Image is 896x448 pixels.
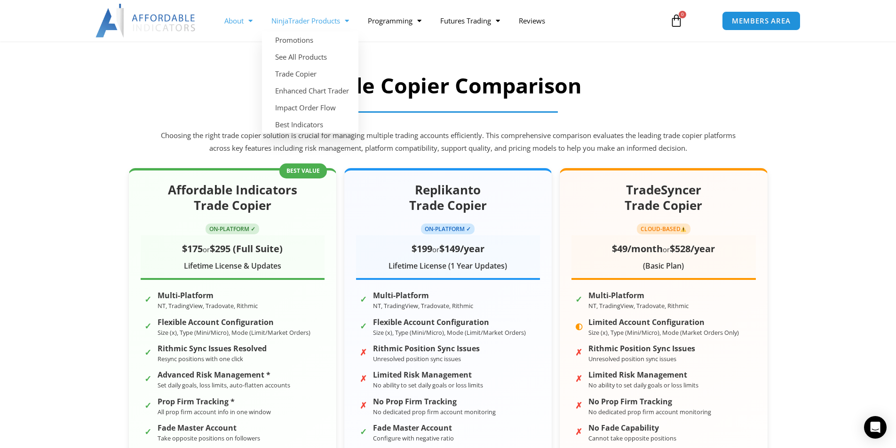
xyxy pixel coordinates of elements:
a: Best Indicators [262,116,358,133]
div: or [356,240,540,257]
strong: Rithmic Sync Issues Resolved [158,344,267,353]
span: $49/month [612,242,663,255]
strong: Multi-Platform [158,291,258,300]
strong: Flexible Account Configuration [373,318,526,327]
a: Reviews [509,10,555,31]
span: $149/year [439,242,484,255]
span: ✓ [144,398,153,406]
div: Open Intercom Messenger [864,416,887,439]
span: ON-PLATFORM ✓ [421,224,475,234]
small: No ability to set daily goals or loss limits [588,381,698,389]
strong: Rithmic Position Sync Issues [373,344,480,353]
span: CLOUD-BASED [637,224,691,234]
span: $199 [412,242,432,255]
span: 0 [679,11,686,18]
small: Configure with negative ratio [373,434,454,442]
a: 0 [656,7,697,34]
span: ✗ [575,345,584,353]
small: Resync positions with one click [158,355,243,363]
span: ✓ [144,318,153,327]
small: NT, TradingView, Tradovate, Rithmic [373,301,473,310]
small: NT, TradingView, Tradovate, Rithmic [158,301,258,310]
strong: Limited Account Configuration [588,318,739,327]
span: ✓ [360,292,368,300]
span: ✓ [360,424,368,433]
small: Set daily goals, loss limits, auto-flatten accounts [158,381,290,389]
div: Lifetime License (1 Year Updates) [356,259,540,273]
span: ✓ [360,318,368,327]
span: MEMBERS AREA [732,17,791,24]
span: ✓ [144,371,153,379]
span: ✗ [360,345,368,353]
span: ✗ [360,398,368,406]
strong: Multi-Platform [588,291,689,300]
span: ✗ [360,371,368,379]
h2: Affordable Indicators Trade Copier [141,182,325,214]
span: ✓ [575,292,584,300]
span: ON-PLATFORM ✓ [206,224,259,234]
p: Choosing the right trade copier solution is crucial for managing multiple trading accounts effici... [159,129,737,155]
strong: Multi-Platform [373,291,473,300]
strong: Prop Firm Tracking * [158,397,271,406]
strong: Limited Risk Management [373,371,483,379]
strong: No Prop Firm Tracking [588,397,711,406]
small: Cannot take opposite positions [588,434,676,442]
span: ✓ [144,345,153,353]
small: Unresolved position sync issues [373,355,461,363]
span: ✗ [575,371,584,379]
a: About [215,10,262,31]
small: NT, TradingView, Tradovate, Rithmic [588,301,689,310]
a: Impact Order Flow [262,99,358,116]
small: Size (x), Type (Mini/Micro), Mode (Limit/Market Orders) [158,328,310,337]
a: Futures Trading [431,10,509,31]
small: No dedicated prop firm account monitoring [373,408,496,416]
a: Promotions [262,31,358,48]
a: MEMBERS AREA [722,11,801,31]
span: ✗ [575,398,584,406]
div: or [571,240,755,257]
a: See All Products [262,48,358,65]
small: All prop firm account info in one window [158,408,271,416]
span: $295 (Full Suite) [210,242,283,255]
h2: Trade Copier Comparison [159,72,737,100]
div: or [141,240,325,257]
span: ✓ [144,292,153,300]
nav: Menu [215,10,659,31]
small: No dedicated prop firm account monitoring [588,408,711,416]
strong: Advanced Risk Management * [158,371,290,379]
strong: No Prop Firm Tracking [373,397,496,406]
ul: NinjaTrader Products [262,31,358,133]
img: LogoAI | Affordable Indicators – NinjaTrader [95,4,197,38]
strong: Rithmic Position Sync Issues [588,344,695,353]
span: ✓ [144,424,153,433]
span: $175 [182,242,203,255]
div: Lifetime License & Updates [141,259,325,273]
a: NinjaTrader Products [262,10,358,31]
strong: No Fade Capability [588,424,676,433]
strong: Fade Master Account [373,424,454,433]
small: Unresolved position sync issues [588,355,676,363]
a: Enhanced Chart Trader [262,82,358,99]
strong: Fade Master Account [158,424,260,433]
h2: TradeSyncer Trade Copier [571,182,755,214]
a: Programming [358,10,431,31]
h2: Replikanto Trade Copier [356,182,540,214]
small: Size (x), Type (Mini/Micro), Mode (Market Orders Only) [588,328,739,337]
strong: Flexible Account Configuration [158,318,310,327]
img: ⚠ [681,226,686,232]
strong: Limited Risk Management [588,371,698,379]
small: Take opposite positions on followers [158,434,260,442]
div: (Basic Plan) [571,259,755,273]
span: ◐ [575,318,584,327]
span: $528/year [670,242,715,255]
a: Trade Copier [262,65,358,82]
small: Size (x), Type (Mini/Micro), Mode (Limit/Market Orders) [373,328,526,337]
span: ✗ [575,424,584,433]
small: No ability to set daily goals or loss limits [373,381,483,389]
